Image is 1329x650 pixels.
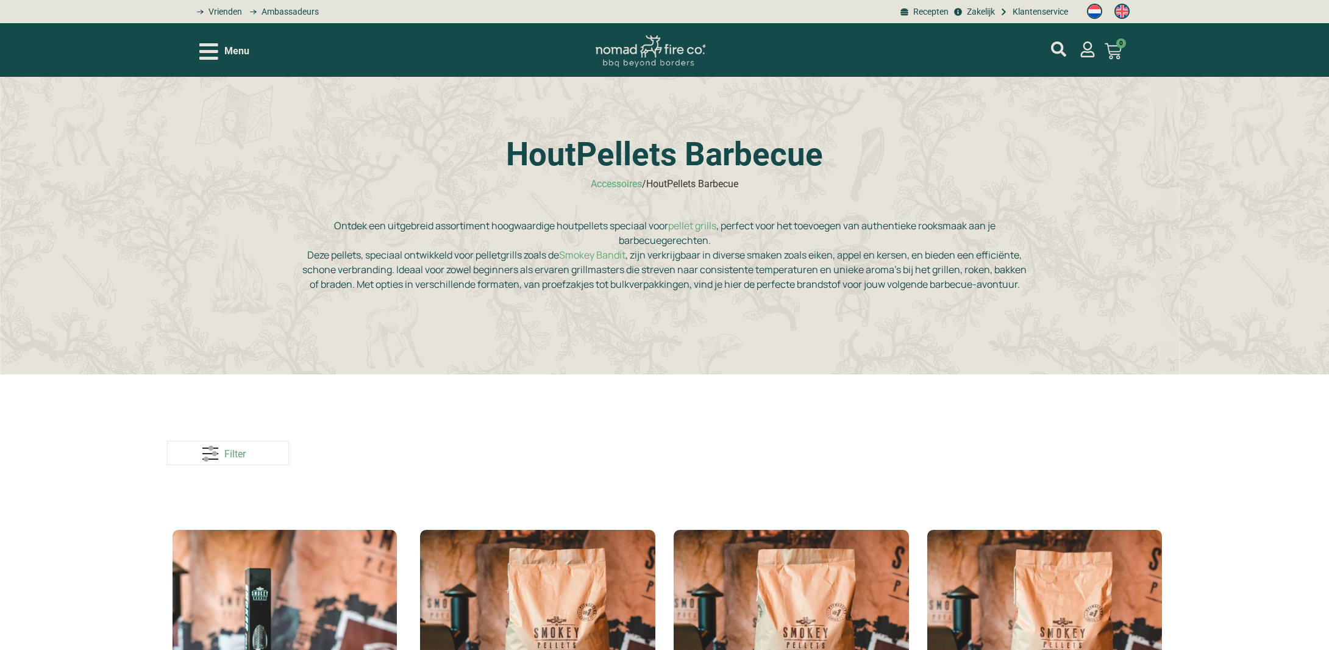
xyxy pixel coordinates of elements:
nav: breadcrumbs [591,177,738,191]
span: Ambassadeurs [258,5,319,18]
a: Filter [167,441,289,465]
a: mijn account [1080,41,1096,57]
a: Smokey Bandit [559,248,625,262]
img: Engels [1114,4,1130,19]
a: mijn account [1051,41,1066,57]
p: Ontdek een uitgebreid assortiment hoogwaardige houtpellets speciaal voor , perfect voor het toevo... [302,218,1027,291]
span: HoutPellets Barbecue [646,178,738,190]
h1: HoutPellets Barbecue [302,138,1027,171]
span: Recepten [910,5,949,18]
a: grill bill vrienden [193,5,242,18]
span: Vrienden [205,5,242,18]
span: 0 [1116,38,1126,48]
a: grill bill ambassadors [245,5,318,18]
span: / [642,178,646,190]
a: Accessoires [591,178,642,190]
img: Nederlands [1087,4,1102,19]
a: grill bill klantenservice [998,5,1068,18]
div: Open/Close Menu [199,41,249,62]
span: Zakelijk [964,5,995,18]
a: BBQ recepten [899,5,949,18]
span: Menu [224,44,249,59]
a: 0 [1090,35,1136,67]
span: Klantenservice [1010,5,1068,18]
a: pellet grills [668,219,716,232]
a: Switch to Engels [1108,1,1136,23]
a: grill bill zakeljk [952,5,994,18]
img: Nomad Logo [596,35,705,68]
